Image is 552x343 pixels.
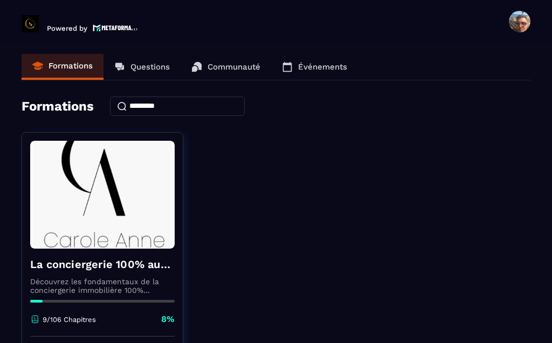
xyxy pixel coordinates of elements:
[161,313,175,325] p: 8%
[49,61,93,71] p: Formations
[22,54,103,80] a: Formations
[208,62,260,72] p: Communauté
[22,15,39,32] img: logo-branding
[22,99,94,114] h4: Formations
[181,54,271,80] a: Communauté
[30,277,175,294] p: Découvrez les fondamentaux de la conciergerie immobilière 100% automatisée. Cette formation est c...
[43,315,96,324] p: 9/106 Chapitres
[130,62,170,72] p: Questions
[47,24,87,32] p: Powered by
[271,54,358,80] a: Événements
[298,62,347,72] p: Événements
[30,141,175,249] img: formation-background
[93,23,138,32] img: logo
[30,257,175,272] h4: La conciergerie 100% automatisée
[103,54,181,80] a: Questions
